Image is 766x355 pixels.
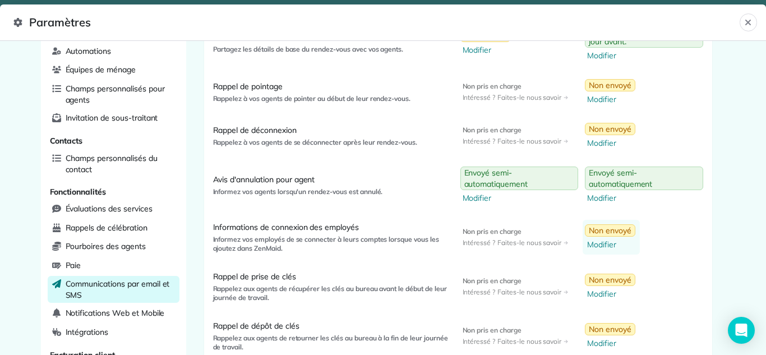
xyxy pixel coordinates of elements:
[213,222,449,233] span: Informations de connexion des employés
[66,222,147,233] span: Rappels de célébration
[213,138,449,147] span: Rappelez à vos agents de se déconnecter après leur rendez-vous.
[583,220,640,255] a: Non envoyéModifier
[48,324,179,341] a: Intégrations
[213,320,449,331] span: Rappel de dépôt de clés
[48,276,179,303] a: Communications par email et SMS
[463,126,569,135] span: Non pris en charge
[463,227,569,236] span: Non pris en charge
[458,321,573,351] a: Non pris en chargeIntéressé ?Faites-le nous savoir
[48,220,179,237] a: Rappels de célébration
[66,326,109,338] span: Intégrations
[66,203,153,214] span: Évaluations des services
[48,305,179,322] a: Notifications Web et Mobile
[463,276,569,285] span: Non pris en charge
[48,238,179,255] a: Pourboires des agents
[213,45,449,54] span: Partagez les détails de base du rendez-vous avec vos agents.
[66,278,175,301] span: Communications par email et SMS
[583,269,640,304] a: Non envoyéModifier
[587,137,635,149] span: Modifier
[740,13,757,31] button: Fermer
[66,83,175,105] span: Champs personnalisés pour agents
[463,238,496,247] span: Intéressé ?
[589,274,631,285] span: Non envoyé
[728,317,755,344] div: Open Intercom Messenger
[213,125,449,136] span: Rappel de déconnexion
[213,81,449,92] span: Rappel de pointage
[587,239,635,250] span: Modifier
[583,162,708,208] a: Envoyé semi-automatiquementModifier
[587,50,703,61] span: Modifier
[463,93,496,102] span: Intéressé ?
[463,288,496,297] span: Intéressé ?
[463,337,496,346] span: Intéressé ?
[497,337,568,346] span: Faites-le nous savoir
[497,137,568,146] span: Faites-le nous savoir
[50,136,83,146] span: Contacts
[213,271,449,282] span: Rappel de prise de clés
[213,174,449,185] span: Avis d'annulation pour agent
[213,334,449,352] span: Rappelez aux agents de retourner les clés au bureau à la fin de leur journée de travail.
[48,150,179,177] a: Champs personnalisés du contact
[463,137,496,146] span: Intéressé ?
[458,223,573,252] a: Non pris en chargeIntéressé ?Faites-le nous savoir
[48,110,179,127] a: Invitation de sous-traitant
[48,257,179,274] a: Paie
[213,187,449,196] span: Informez vos agents lorsqu'un rendez-vous est annulé.
[66,153,175,175] span: Champs personnalisés du contact
[587,192,703,204] span: Modifier
[587,94,635,105] span: Modifier
[463,326,569,335] span: Non pris en charge
[497,93,568,102] span: Faites-le nous savoir
[66,307,165,319] span: Notifications Web et Mobile
[587,338,635,349] span: Modifier
[48,43,179,60] a: Automations
[583,319,640,353] a: Non envoyéModifier
[66,241,146,252] span: Pourboires des agents
[589,324,631,335] span: Non envoyé
[66,64,136,75] span: Équipes de ménage
[583,75,640,109] a: Non envoyéModifier
[13,13,740,31] span: Paramètres
[66,112,158,123] span: Invitation de sous-traitant
[583,20,708,66] a: Envoyé automatiquement 1 jour avant.Modifier
[589,123,631,135] span: Non envoyé
[463,192,579,204] span: Modifier
[50,187,106,197] span: Fonctionnalités
[589,80,631,91] span: Non envoyé
[458,25,515,60] a: Non envoyéModifier
[66,260,81,271] span: Paie
[589,167,699,190] span: Envoyé semi-automatiquement
[48,62,179,79] a: Équipes de ménage
[213,235,449,253] span: Informez vos employés de se connecter à leurs comptes lorsque vous les ajoutez dans ZenMaid.
[213,284,449,302] span: Rappelez aux agents de récupérer les clés au bureau avant le début de leur journée de travail.
[48,81,179,108] a: Champs personnalisés pour agents
[458,77,573,107] a: Non pris en chargeIntéressé ?Faites-le nous savoir
[213,94,449,103] span: Rappelez à vos agents de pointer au début de leur rendez-vous.
[463,44,511,56] span: Modifier
[458,162,583,208] a: Envoyé semi-automatiquementModifier
[583,118,640,153] a: Non envoyéModifier
[48,201,179,218] a: Évaluations des services
[587,288,635,299] span: Modifier
[458,272,573,301] a: Non pris en chargeIntéressé ?Faites-le nous savoir
[458,121,573,150] a: Non pris en chargeIntéressé ?Faites-le nous savoir
[497,238,568,247] span: Faites-le nous savoir
[463,82,569,91] span: Non pris en charge
[464,167,575,190] span: Envoyé semi-automatiquement
[497,288,568,297] span: Faites-le nous savoir
[589,225,631,236] span: Non envoyé
[66,45,112,57] span: Automations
